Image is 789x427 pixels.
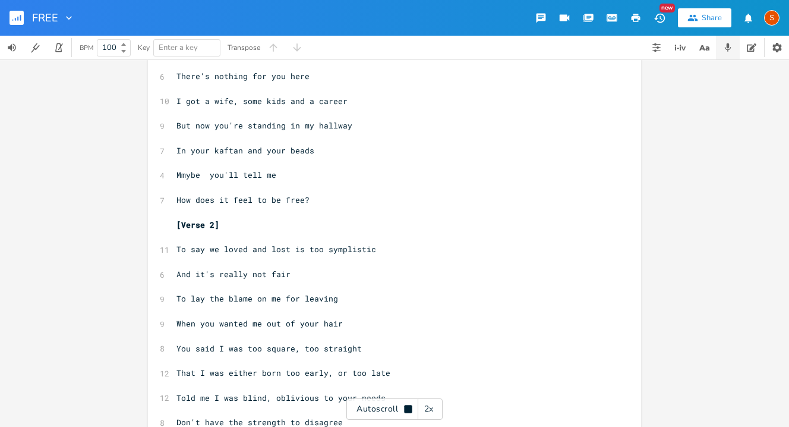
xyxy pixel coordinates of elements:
[228,44,260,51] div: Transpose
[176,219,219,230] span: [Verse 2]
[659,4,675,12] div: New
[80,45,93,51] div: BPM
[176,244,376,255] span: To say we loved and lost is too symplistic
[678,8,731,27] button: Share
[764,4,779,32] button: S
[176,194,310,205] span: How does it feel to be free?
[764,10,779,26] div: Spike Lancaster + Ernie Whalley
[176,393,386,403] span: Told me I was blind, oblivious to your needs
[648,7,671,29] button: New
[176,293,338,304] span: To lay the blame on me for leaving
[418,398,440,420] div: 2x
[138,44,150,51] div: Key
[176,145,314,156] span: In your kaftan and your beads
[346,398,443,420] div: Autoscroll
[32,12,58,23] span: FREE
[176,71,310,81] span: There's nothing for you here
[176,120,352,131] span: But now you're standing in my hallway
[176,169,276,180] span: Mmybe you'll tell me
[702,12,722,23] div: Share
[176,269,291,280] span: And it's really not fair
[176,318,343,329] span: When you wanted me out of your hair
[159,42,198,53] span: Enter a key
[176,343,362,354] span: You said I was too square, too straight
[176,368,390,378] span: That I was either born too early, or too late
[176,96,348,106] span: I got a wife, some kids and a career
